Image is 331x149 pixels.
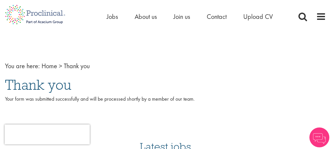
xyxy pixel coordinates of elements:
[135,12,157,21] a: About us
[64,62,90,70] span: Thank you
[107,12,118,21] a: Jobs
[173,12,190,21] a: Join us
[59,62,62,70] span: >
[5,95,326,111] p: Your form was submitted successfully and will be processed shortly by a member of our team.
[5,62,40,70] span: You are here:
[5,76,71,94] span: Thank you
[309,127,329,147] img: Chatbot
[5,124,90,144] iframe: reCAPTCHA
[207,12,227,21] a: Contact
[42,62,57,70] a: breadcrumb link
[243,12,273,21] a: Upload CV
